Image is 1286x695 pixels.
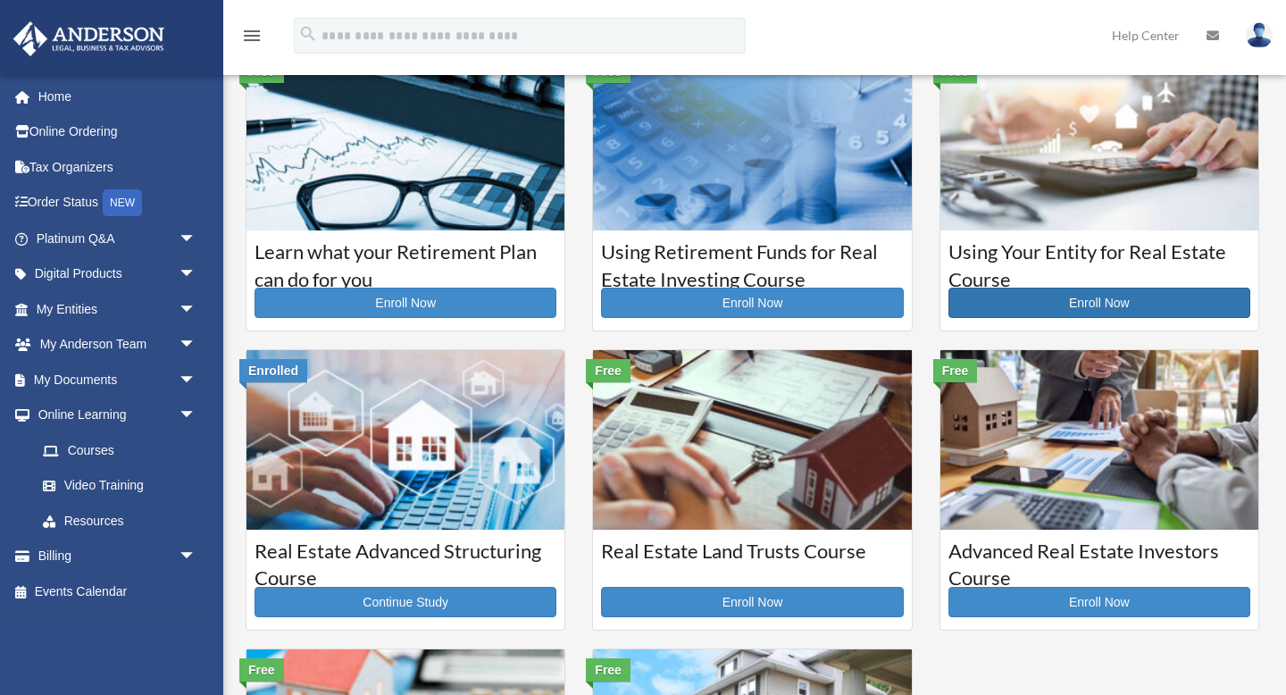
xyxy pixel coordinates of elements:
[1246,22,1273,48] img: User Pic
[601,288,903,318] a: Enroll Now
[601,239,903,283] h3: Using Retirement Funds for Real Estate Investing Course
[25,468,223,504] a: Video Training
[179,362,214,398] span: arrow_drop_down
[239,359,307,382] div: Enrolled
[25,503,223,539] a: Resources
[179,256,214,293] span: arrow_drop_down
[13,79,223,114] a: Home
[239,60,284,83] div: Free
[13,221,223,256] a: Platinum Q&Aarrow_drop_down
[586,658,630,682] div: Free
[179,291,214,328] span: arrow_drop_down
[179,221,214,257] span: arrow_drop_down
[103,189,142,216] div: NEW
[25,432,214,468] a: Courses
[933,60,978,83] div: Free
[13,256,223,292] a: Digital Productsarrow_drop_down
[298,24,318,44] i: search
[179,327,214,364] span: arrow_drop_down
[948,587,1250,617] a: Enroll Now
[179,398,214,434] span: arrow_drop_down
[586,359,630,382] div: Free
[8,21,170,56] img: Anderson Advisors Platinum Portal
[241,31,263,46] a: menu
[933,359,978,382] div: Free
[601,538,903,582] h3: Real Estate Land Trusts Course
[13,574,223,609] a: Events Calendar
[948,538,1250,582] h3: Advanced Real Estate Investors Course
[179,539,214,575] span: arrow_drop_down
[255,538,556,582] h3: Real Estate Advanced Structuring Course
[948,239,1250,283] h3: Using Your Entity for Real Estate Course
[13,539,223,574] a: Billingarrow_drop_down
[255,587,556,617] a: Continue Study
[255,239,556,283] h3: Learn what your Retirement Plan can do for you
[948,288,1250,318] a: Enroll Now
[601,587,903,617] a: Enroll Now
[255,288,556,318] a: Enroll Now
[241,25,263,46] i: menu
[13,362,223,398] a: My Documentsarrow_drop_down
[13,114,223,150] a: Online Ordering
[13,398,223,433] a: Online Learningarrow_drop_down
[239,658,284,682] div: Free
[13,291,223,327] a: My Entitiesarrow_drop_down
[13,327,223,363] a: My Anderson Teamarrow_drop_down
[13,185,223,222] a: Order StatusNEW
[13,149,223,185] a: Tax Organizers
[586,60,630,83] div: Free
